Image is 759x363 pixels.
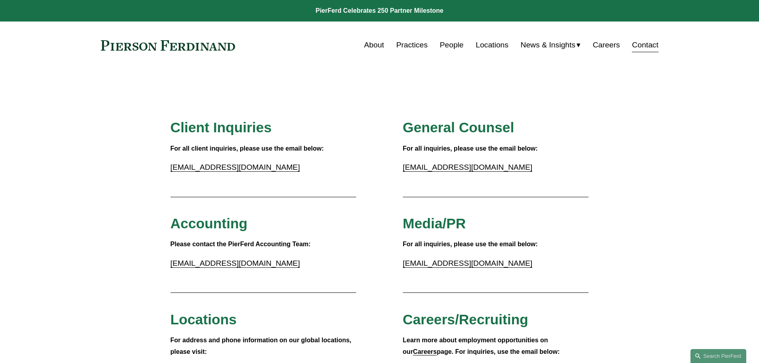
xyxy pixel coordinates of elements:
a: Contact [632,37,658,53]
strong: For all client inquiries, please use the email below: [171,145,324,152]
a: Search this site [690,349,746,363]
a: [EMAIL_ADDRESS][DOMAIN_NAME] [171,259,300,267]
a: Careers [593,37,620,53]
a: Practices [396,37,428,53]
strong: Learn more about employment opportunities on our [403,337,550,355]
span: Accounting [171,216,248,231]
strong: page. For inquiries, use the email below: [437,348,560,355]
strong: Please contact the PierFerd Accounting Team: [171,241,311,247]
a: [EMAIL_ADDRESS][DOMAIN_NAME] [403,163,532,171]
a: [EMAIL_ADDRESS][DOMAIN_NAME] [403,259,532,267]
a: folder dropdown [521,37,581,53]
span: General Counsel [403,120,514,135]
a: [EMAIL_ADDRESS][DOMAIN_NAME] [171,163,300,171]
a: Locations [476,37,508,53]
strong: For all inquiries, please use the email below: [403,241,538,247]
span: Media/PR [403,216,466,231]
strong: For all inquiries, please use the email below: [403,145,538,152]
strong: For address and phone information on our global locations, please visit: [171,337,353,355]
span: News & Insights [521,38,576,52]
span: Client Inquiries [171,120,272,135]
span: Careers/Recruiting [403,312,528,327]
a: Careers [413,348,437,355]
span: Locations [171,312,237,327]
a: People [440,37,464,53]
a: About [364,37,384,53]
